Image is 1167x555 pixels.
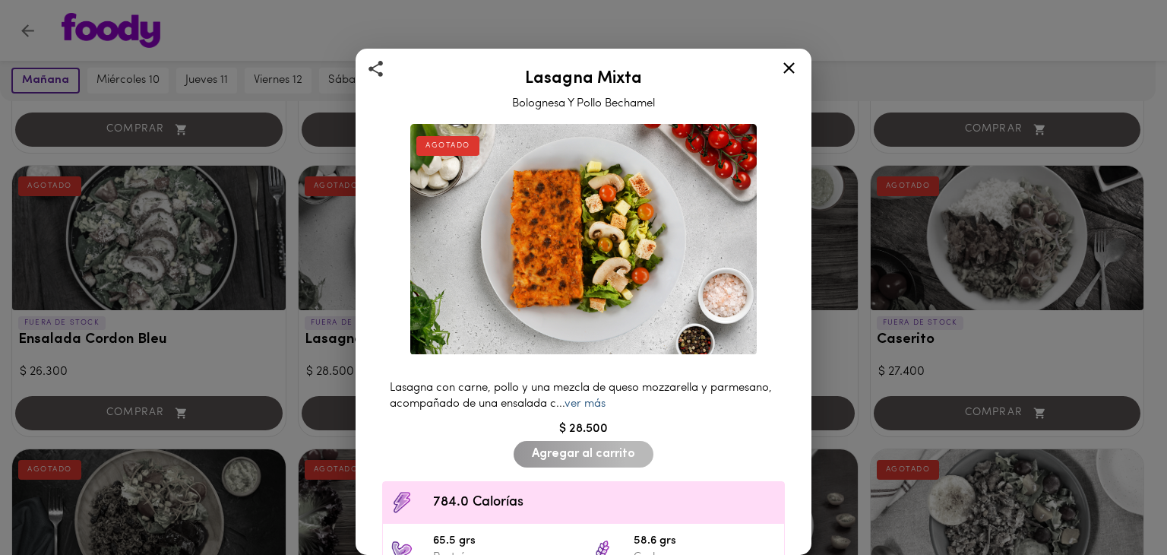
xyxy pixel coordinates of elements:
a: ver más [565,398,606,410]
h2: Lasagna Mixta [375,70,792,88]
img: Lasagna Mixta [410,124,757,355]
span: 65.5 grs [433,533,576,550]
iframe: Messagebird Livechat Widget [1079,467,1152,540]
div: $ 28.500 [375,420,792,438]
img: Contenido calórico [391,491,413,514]
span: 784.0 Calorías [433,493,776,513]
span: 58.6 grs [634,533,776,550]
div: AGOTADO [416,136,479,156]
span: Bolognesa Y Pollo Bechamel [512,98,655,109]
span: Lasagna con carne, pollo y una mezcla de queso mozzarella y parmesano, acompañado de una ensalada... [390,382,772,410]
